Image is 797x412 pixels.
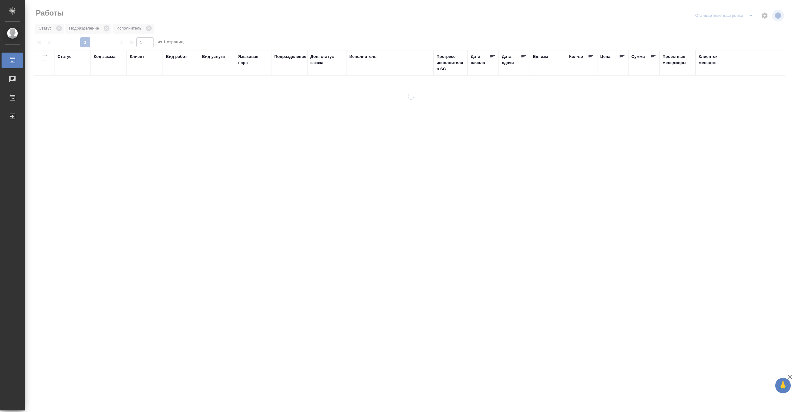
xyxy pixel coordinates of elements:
[631,54,645,60] div: Сумма
[775,378,791,393] button: 🙏
[166,54,187,60] div: Вид работ
[600,54,611,60] div: Цена
[778,379,788,392] span: 🙏
[349,54,377,60] div: Исполнитель
[310,54,343,66] div: Доп. статус заказа
[274,54,306,60] div: Подразделение
[569,54,583,60] div: Кол-во
[94,54,116,60] div: Код заказа
[130,54,144,60] div: Клиент
[699,54,729,66] div: Клиентские менеджеры
[436,54,465,72] div: Прогресс исполнителя в SC
[663,54,692,66] div: Проектные менеджеры
[202,54,225,60] div: Вид услуги
[238,54,268,66] div: Языковая пара
[502,54,521,66] div: Дата сдачи
[533,54,548,60] div: Ед. изм
[471,54,489,66] div: Дата начала
[58,54,72,60] div: Статус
